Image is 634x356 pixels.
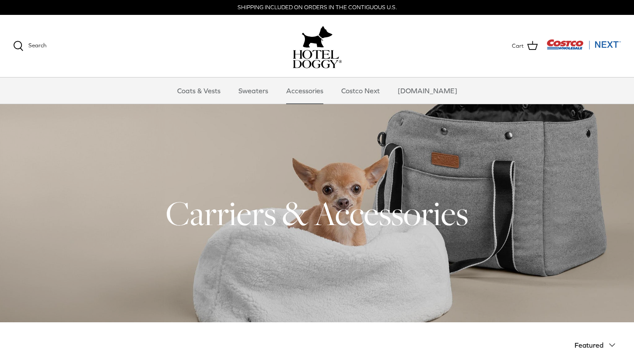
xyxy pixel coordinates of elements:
a: Cart [512,40,538,52]
span: Cart [512,42,524,51]
a: Accessories [278,78,331,104]
a: Visit Costco Next [546,45,621,51]
a: [DOMAIN_NAME] [390,78,465,104]
button: Featured [574,335,621,355]
a: Search [13,41,46,51]
a: Sweaters [231,78,276,104]
span: Featured [574,341,603,349]
img: Costco Next [546,39,621,50]
h1: Carriers & Accessories [13,192,621,235]
a: Costco Next [333,78,388,104]
a: Coats & Vests [169,78,228,104]
img: hoteldoggy.com [302,24,333,50]
img: hoteldoggycom [293,50,342,68]
span: Search [28,42,46,49]
a: hoteldoggy.com hoteldoggycom [293,24,342,68]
